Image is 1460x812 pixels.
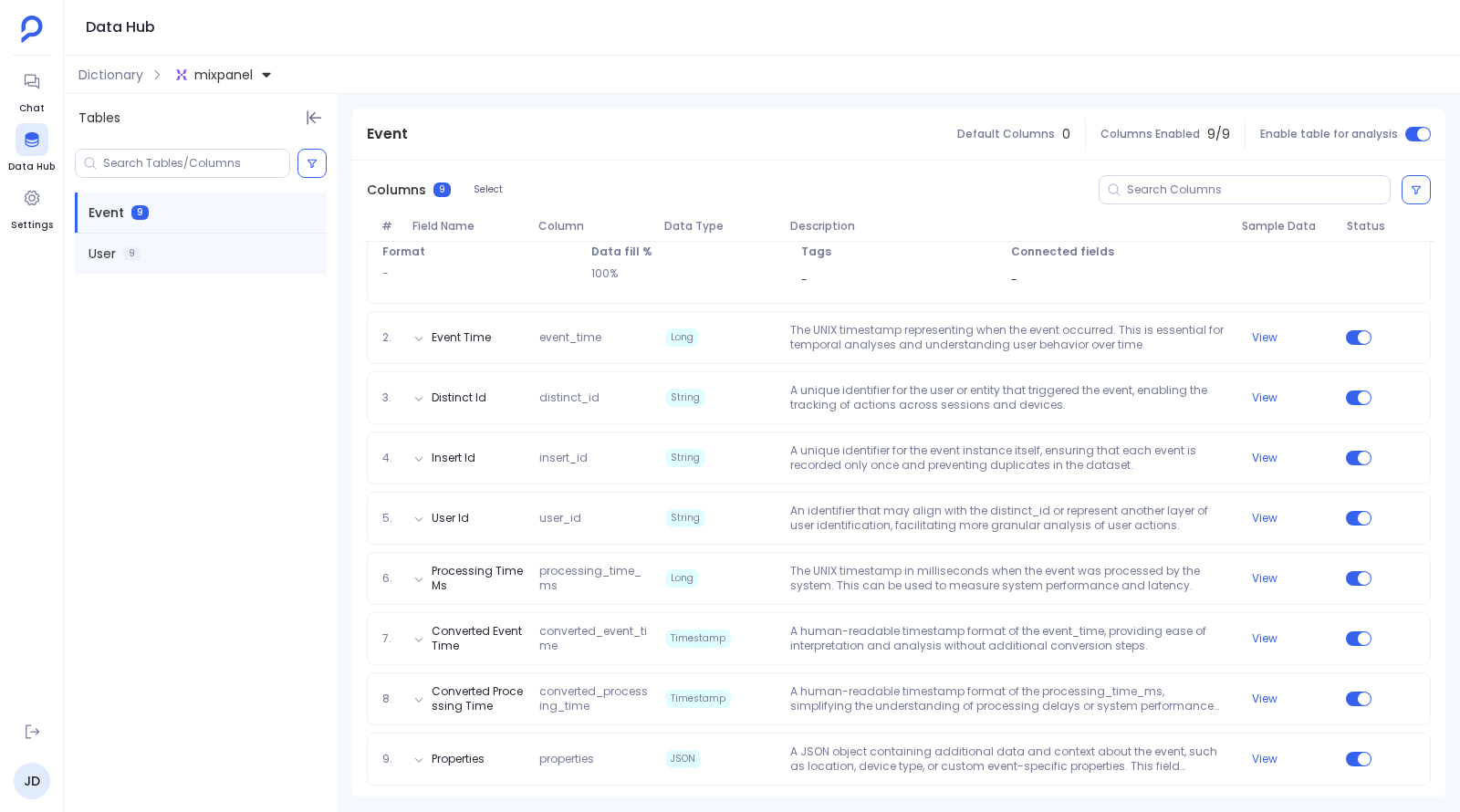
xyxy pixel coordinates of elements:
span: 7. [375,631,406,646]
span: converted_processing_time [532,684,658,713]
div: Tables [64,94,338,141]
span: 9 [433,182,451,197]
span: 5. [375,511,406,526]
button: User Id [432,511,469,526]
button: View [1252,451,1277,465]
p: The UNIX timestamp representing when the event occurred. This is essential for temporal analyses ... [783,323,1234,352]
button: mixpanel [171,60,276,89]
p: - [382,266,578,281]
span: Timestamp [665,690,731,708]
a: JD [14,763,50,799]
span: Event [367,123,408,145]
button: View [1252,571,1277,586]
button: Properties [432,752,485,766]
h1: Data Hub [86,15,155,40]
span: Description [783,219,1235,234]
span: Column [531,219,657,234]
span: 6. [375,571,406,586]
span: String [665,389,705,407]
button: Hide Tables [301,105,327,130]
span: processing_time_ms [532,564,658,593]
span: Chat [16,101,48,116]
span: Tags [801,245,996,259]
button: View [1252,631,1277,646]
span: 2. [375,330,406,345]
button: View [1252,330,1277,345]
span: converted_event_time [532,624,658,653]
span: Long [665,569,699,588]
span: Data Type [657,219,783,234]
img: mixpanel.svg [174,68,189,82]
span: Columns [367,181,426,199]
p: An identifier that may align with the distinct_id or represent another layer of user identificati... [783,504,1234,533]
span: distinct_id [532,390,658,405]
span: Event [89,203,124,222]
span: - [801,272,808,287]
button: Event Time [432,330,491,345]
span: Default Columns [957,127,1055,141]
span: event_time [532,330,658,345]
span: String [665,509,705,527]
a: Settings [11,182,53,233]
span: properties [532,752,658,766]
span: Connected fields [1011,245,1415,259]
span: 9. [375,752,406,766]
span: 9 [123,246,141,261]
span: Data Hub [8,160,55,174]
span: Enable table for analysis [1260,127,1398,141]
span: 0 [1062,125,1070,143]
span: Data fill % [591,245,787,259]
p: The UNIX timestamp in milliseconds when the event was processed by the system. This can be used t... [783,564,1234,593]
p: A unique identifier for the user or entity that triggered the event, enabling the tracking of act... [783,383,1234,412]
p: A JSON object containing additional data and context about the event, such as location, device ty... [783,744,1234,774]
span: Format [382,245,578,259]
button: View [1252,511,1277,526]
span: Settings [11,218,53,233]
a: Chat [16,65,48,116]
input: Search Tables/Columns [103,156,289,171]
span: user_id [532,511,658,526]
button: Insert Id [432,451,475,465]
span: insert_id [532,451,658,465]
button: View [1252,692,1277,706]
p: A human-readable timestamp format of the processing_time_ms, simplifying the understanding of pro... [783,684,1234,713]
span: User [89,245,116,263]
button: Processing Time Ms [432,564,525,593]
span: 3. [375,390,406,405]
button: Converted Event Time [432,624,525,653]
img: petavue logo [21,16,43,43]
a: Data Hub [8,123,55,174]
p: A unique identifier for the event instance itself, ensuring that each event is recorded only once... [783,443,1234,473]
span: Status [1340,219,1382,234]
span: 4. [375,451,406,465]
p: A human-readable timestamp format of the event_time, providing ease of interpretation and analysi... [783,624,1234,653]
button: Converted Processing Time [432,684,525,713]
span: JSON [665,750,701,768]
span: 8. [375,692,406,706]
span: # [374,219,406,234]
span: Field Name [405,219,531,234]
button: Select [462,178,515,202]
p: 100% [591,266,787,281]
span: 9 [131,205,149,220]
span: String [665,449,705,467]
span: 9 / 9 [1207,125,1230,143]
span: Columns Enabled [1100,127,1200,141]
span: Dictionary [78,66,143,84]
span: Timestamp [665,630,731,648]
input: Search Columns [1127,182,1390,197]
span: Sample Data [1235,219,1340,234]
span: mixpanel [194,66,253,84]
span: Long [665,328,699,347]
span: - [1011,272,1017,287]
button: View [1252,752,1277,766]
button: View [1252,390,1277,405]
button: Distinct Id [432,390,486,405]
